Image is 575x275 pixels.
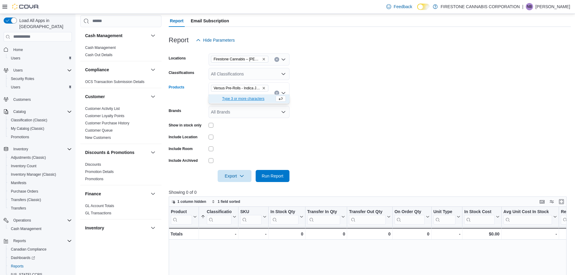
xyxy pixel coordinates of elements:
a: Dashboards [6,254,74,262]
span: Classification (Classic) [8,117,72,124]
button: In Stock Qty [270,209,303,224]
a: New Customers [85,136,111,140]
div: Product [171,209,192,224]
div: Unit Type [433,209,455,215]
span: Export [221,170,248,182]
p: FIRESTONE CANNABIS CORPORATION [441,3,520,10]
span: Inventory Manager (Classic) [8,171,72,178]
h3: Customer [85,94,105,100]
button: Promotions [6,133,74,141]
button: Product [171,209,197,224]
span: Operations [13,218,31,223]
span: Report [170,15,184,27]
button: Reports [6,262,74,270]
a: My Catalog (Classic) [8,125,47,132]
button: Purchase Orders [6,187,74,196]
button: Remove Versus Pre-Rolls - Indica Jar of J's (20x0.35g - Pre-Roll) from selection in this group [262,86,266,90]
span: Firestone Cannabis – Leduc [211,56,268,62]
span: Promotions [85,177,104,181]
a: Promotions [8,133,32,141]
button: Hide Parameters [193,34,237,46]
button: Home [1,45,74,54]
label: Include Archived [169,158,198,163]
a: OCS Transaction Submission Details [85,80,145,84]
a: Cash Out Details [85,53,113,57]
div: Transfer In Qty [307,209,340,224]
a: Cash Management [8,225,44,232]
label: Classifications [169,70,194,75]
div: Transfer Out Qty [349,209,385,224]
span: Promotions [8,133,72,141]
button: Inventory [149,224,157,232]
button: Discounts & Promotions [85,149,148,155]
span: Operations [11,217,72,224]
span: Reports [8,263,72,270]
a: Customers [11,96,33,103]
label: Brands [169,108,181,113]
button: 1 field sorted [209,198,243,205]
button: Unit Type [433,209,460,224]
button: Display options [548,198,555,205]
button: Operations [11,217,34,224]
span: Customers [13,97,31,102]
button: Customer [149,93,157,100]
span: Manifests [11,181,26,185]
a: Dashboards [8,254,37,261]
span: Firestone Cannabis – [PERSON_NAME] [214,56,261,62]
button: Clear input [274,91,279,95]
span: Manifests [8,179,72,187]
span: 1 column hidden [177,199,206,204]
span: Transfers (Classic) [11,197,41,202]
button: On Order Qty [395,209,430,224]
a: Transfers [8,205,28,212]
div: - [433,230,460,238]
h3: Compliance [85,67,109,73]
span: nb [527,3,532,10]
div: - [240,230,267,238]
button: In Stock Cost [464,209,499,224]
button: Inventory Manager (Classic) [6,170,74,179]
div: Product [171,209,192,215]
a: Inventory Manager (Classic) [8,171,59,178]
span: Transfers (Classic) [8,196,72,203]
span: Transfers [11,206,26,211]
button: Adjustments (Classic) [6,153,74,162]
button: Clear input [274,57,279,62]
button: Cash Management [149,32,157,39]
label: Products [169,85,184,90]
a: Home [11,46,25,53]
span: Inventory [11,145,72,153]
a: Customer Purchase History [85,121,129,125]
span: Security Roles [8,75,72,82]
a: Adjustments (Classic) [8,154,48,161]
a: Canadian Compliance [8,246,49,253]
a: Feedback [384,1,414,13]
h3: Discounts & Promotions [85,149,134,155]
a: Inventory Count [8,162,39,170]
button: Reports [11,237,28,245]
div: nichol babiak [526,3,533,10]
div: On Order Qty [395,209,425,224]
span: Inventory Count [11,164,37,168]
button: Users [6,54,74,62]
button: Transfer In Qty [307,209,345,224]
a: Reports [8,263,26,270]
div: In Stock Cost [464,209,494,215]
span: My Catalog (Classic) [11,126,44,131]
button: Remove Firestone Cannabis – Leduc from selection in this group [262,57,266,61]
button: Catalog [1,107,74,116]
h3: Finance [85,191,101,197]
button: Discounts & Promotions [149,149,157,156]
span: Users [11,56,20,61]
span: Load All Apps in [GEOGRAPHIC_DATA] [17,18,72,30]
span: Reports [11,264,24,269]
span: Discounts [85,162,101,167]
span: GL Transactions [85,211,111,216]
span: Cash Management [8,225,72,232]
label: Locations [169,56,186,61]
button: Compliance [149,66,157,73]
span: Inventory [13,147,28,152]
span: Home [11,46,72,53]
